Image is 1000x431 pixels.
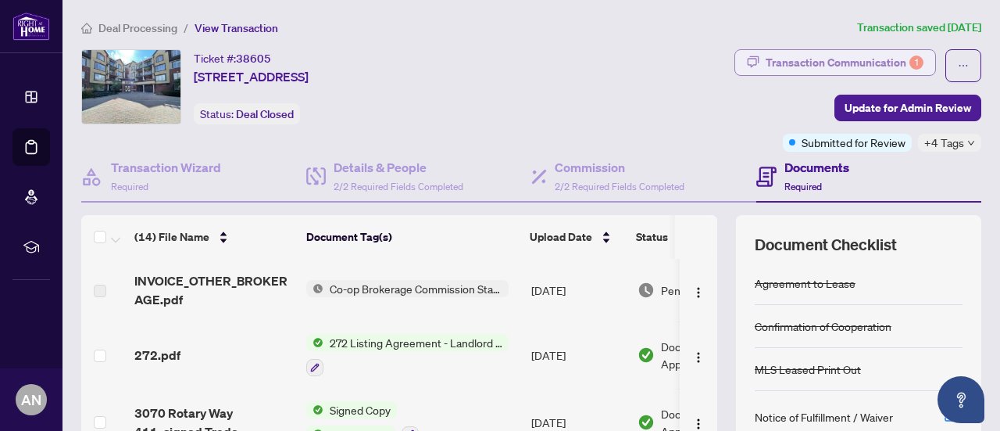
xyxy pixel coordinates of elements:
[111,181,148,192] span: Required
[958,60,969,71] span: ellipsis
[128,215,300,259] th: (14) File Name
[661,282,739,299] span: Pending Review
[686,278,711,303] button: Logo
[755,361,861,378] div: MLS Leased Print Out
[334,158,463,177] h4: Details & People
[845,95,971,120] span: Update for Admin Review
[802,134,905,151] span: Submitted for Review
[134,271,294,309] span: INVOICE_OTHER_BROKERAGE.pdf
[784,181,822,192] span: Required
[692,418,705,430] img: Logo
[306,280,509,297] button: Status IconCo-op Brokerage Commission Statement
[555,181,684,192] span: 2/2 Required Fields Completed
[784,158,849,177] h4: Documents
[630,215,762,259] th: Status
[323,401,397,418] span: Signed Copy
[21,389,41,411] span: AN
[755,275,855,292] div: Agreement to Lease
[637,347,655,364] img: Document Status
[530,228,592,246] span: Upload Date
[195,21,278,35] span: View Transaction
[82,50,180,124] img: IMG-W12187842_1.jpg
[734,49,936,76] button: Transaction Communication1
[834,95,981,121] button: Update for Admin Review
[184,19,188,37] li: /
[857,19,981,37] article: Transaction saved [DATE]
[323,280,509,297] span: Co-op Brokerage Commission Statement
[692,286,705,299] img: Logo
[300,215,523,259] th: Document Tag(s)
[766,50,923,75] div: Transaction Communication
[755,408,893,426] div: Notice of Fulfillment / Waiver
[134,346,180,365] span: 272.pdf
[525,321,631,389] td: [DATE]
[334,181,463,192] span: 2/2 Required Fields Completed
[909,56,923,70] div: 1
[236,107,294,121] span: Deal Closed
[692,351,705,364] img: Logo
[236,52,271,66] span: 38605
[686,343,711,368] button: Logo
[755,234,897,256] span: Document Checklist
[81,23,92,34] span: home
[525,259,631,321] td: [DATE]
[637,414,655,431] img: Document Status
[134,228,209,246] span: (14) File Name
[98,21,177,35] span: Deal Processing
[111,158,221,177] h4: Transaction Wizard
[924,134,964,152] span: +4 Tags
[306,280,323,297] img: Status Icon
[306,334,323,351] img: Status Icon
[306,401,323,418] img: Status Icon
[306,334,509,376] button: Status Icon272 Listing Agreement - Landlord Designated Representation Agreement Authority to Offe...
[523,215,630,259] th: Upload Date
[937,376,984,423] button: Open asap
[323,334,509,351] span: 272 Listing Agreement - Landlord Designated Representation Agreement Authority to Offer for Lease
[636,228,668,246] span: Status
[194,103,300,124] div: Status:
[194,49,271,67] div: Ticket #:
[12,12,50,41] img: logo
[755,318,891,335] div: Confirmation of Cooperation
[555,158,684,177] h4: Commission
[661,338,758,372] span: Document Approved
[637,282,655,299] img: Document Status
[194,67,309,86] span: [STREET_ADDRESS]
[967,139,975,147] span: down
